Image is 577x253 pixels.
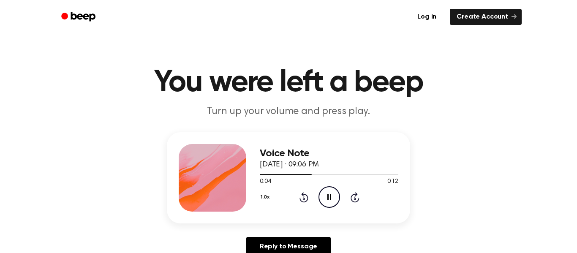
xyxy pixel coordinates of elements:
button: 1.0x [260,190,272,204]
span: 0:04 [260,177,271,186]
p: Turn up your volume and press play. [126,105,451,119]
span: [DATE] · 09:06 PM [260,161,319,169]
h3: Voice Note [260,148,398,159]
h1: You were left a beep [72,68,505,98]
a: Log in [409,7,445,27]
a: Create Account [450,9,522,25]
span: 0:12 [387,177,398,186]
a: Beep [55,9,103,25]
